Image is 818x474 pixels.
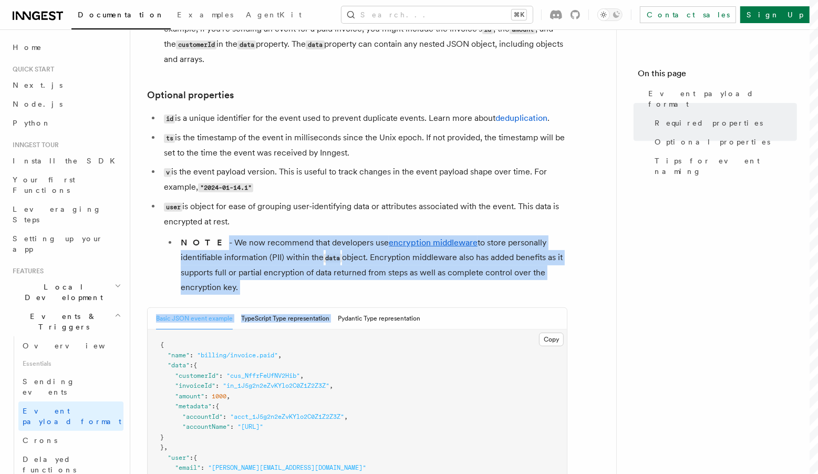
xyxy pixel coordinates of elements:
span: : [230,423,234,430]
li: contains any data you want to associate with the event. This data will be serialized to JSON. For... [161,6,567,67]
span: Crons [23,436,57,445]
code: user [164,203,182,212]
a: Sign Up [740,6,810,23]
span: Local Development [8,282,115,303]
span: Optional properties [655,137,770,147]
span: Features [8,267,44,275]
a: deduplication [495,113,547,123]
code: data [237,40,256,49]
span: , [278,352,282,359]
span: Your first Functions [13,176,75,194]
button: TypeScript Type representation [241,308,329,329]
span: Essentials [18,355,123,372]
h4: On this page [638,67,797,84]
span: Setting up your app [13,234,103,253]
button: Pydantic Type representation [338,308,420,329]
span: , [226,393,230,400]
a: Contact sales [640,6,736,23]
span: Documentation [78,11,164,19]
span: Overview [23,342,131,350]
span: Event payload format [648,88,797,109]
li: - We now recommend that developers use to store personally identifiable information (PII) within ... [178,235,567,295]
span: : [190,454,193,461]
a: Examples [171,3,240,28]
span: { [215,403,219,410]
a: Setting up your app [8,229,123,259]
a: Crons [18,431,123,450]
span: : [204,393,208,400]
button: Events & Triggers [8,307,123,336]
code: data [306,40,324,49]
code: amount [510,25,535,34]
span: "acct_1J5g2n2eZvKYlo2C0Z1Z2Z3Z" [230,413,344,420]
span: Examples [177,11,233,19]
span: 1000 [212,393,226,400]
code: "2024-01-14.1" [198,183,253,192]
code: id [164,115,175,123]
span: "cus_NffrFeUfNV2Hib" [226,372,300,379]
span: Event payload format [23,407,121,426]
a: Install the SDK [8,151,123,170]
code: customerId [176,40,216,49]
span: "[PERSON_NAME][EMAIL_ADDRESS][DOMAIN_NAME]" [208,464,366,471]
span: : [190,352,193,359]
strong: NOTE [181,238,229,248]
span: Home [13,42,42,53]
button: Search...⌘K [341,6,533,23]
a: encryption middleware [389,238,478,248]
span: : [212,403,215,410]
span: "data" [168,362,190,369]
span: : [215,382,219,389]
span: Delayed functions [23,455,76,474]
span: Inngest tour [8,141,59,149]
code: ts [164,134,175,143]
a: Event payload format [644,84,797,114]
span: "customerId" [175,372,219,379]
span: , [300,372,304,379]
span: Python [13,119,51,127]
li: is the timestamp of the event in milliseconds since the Unix epoch. If not provided, the timestam... [161,130,567,160]
a: Leveraging Steps [8,200,123,229]
span: AgentKit [246,11,302,19]
button: Local Development [8,277,123,307]
code: v [164,168,171,177]
a: AgentKit [240,3,308,28]
span: "invoiceId" [175,382,215,389]
span: "amount" [175,393,204,400]
a: Tips for event naming [650,151,797,181]
span: "billing/invoice.paid" [197,352,278,359]
a: Home [8,38,123,57]
span: } [160,444,164,451]
a: Python [8,114,123,132]
a: Sending events [18,372,123,401]
li: is the event payload version. This is useful to track changes in the event payload shape over tim... [161,164,567,195]
a: Documentation [71,3,171,29]
a: Overview [18,336,123,355]
button: Basic JSON event example [156,308,233,329]
span: { [193,362,197,369]
span: "user" [168,454,190,461]
span: } [160,434,164,441]
span: Events & Triggers [8,311,115,332]
li: is a unique identifier for the event used to prevent duplicate events. Learn more about . [161,111,567,126]
a: Optional properties [147,88,234,102]
span: { [193,454,197,461]
span: Quick start [8,65,54,74]
a: Next.js [8,76,123,95]
span: Sending events [23,377,75,396]
span: Install the SDK [13,157,121,165]
span: , [164,444,168,451]
a: Node.js [8,95,123,114]
a: Optional properties [650,132,797,151]
span: : [219,372,223,379]
span: "metadata" [175,403,212,410]
span: Required properties [655,118,763,128]
button: Toggle dark mode [597,8,623,21]
span: : [223,413,226,420]
span: "in_1J5g2n2eZvKYlo2C0Z1Z2Z3Z" [223,382,329,389]
code: data [324,254,342,263]
span: Node.js [13,100,63,108]
a: Event payload format [18,401,123,431]
kbd: ⌘K [512,9,526,20]
a: Your first Functions [8,170,123,200]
